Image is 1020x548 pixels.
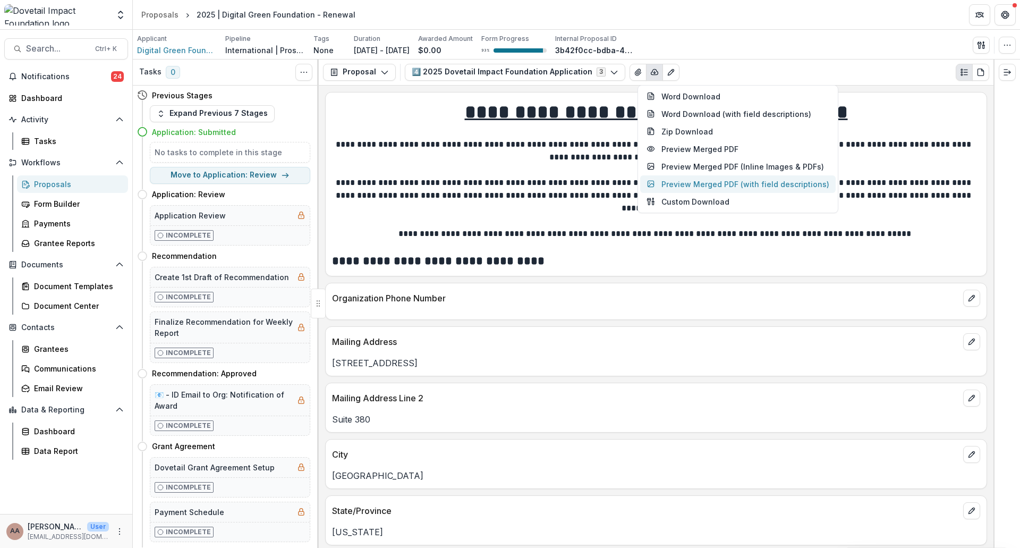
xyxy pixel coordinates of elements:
button: Notifications24 [4,68,128,85]
h4: Recommendation: Approved [152,368,257,379]
span: Data & Reporting [21,406,111,415]
p: 3b42f0cc-bdba-4eac-baaa-a41075aee147 [555,45,635,56]
h5: Create 1st Draft of Recommendation [155,272,289,283]
span: Documents [21,260,111,269]
button: edit [963,333,980,350]
p: Pipeline [225,34,251,44]
button: Expand right [999,64,1016,81]
p: [US_STATE] [332,526,980,538]
p: Organization Phone Number [332,292,959,305]
p: Internal Proposal ID [555,34,617,44]
p: None [313,45,334,56]
span: Contacts [21,323,111,332]
div: Proposals [141,9,178,20]
button: Open Activity [4,111,128,128]
p: Tags [313,34,329,44]
p: Incomplete [166,231,211,240]
span: Search... [26,44,89,54]
button: Get Help [994,4,1016,26]
p: [PERSON_NAME] [PERSON_NAME] [28,521,83,532]
a: Data Report [17,442,128,460]
p: Incomplete [166,483,211,492]
h3: Tasks [139,68,161,77]
div: Tasks [34,136,120,147]
div: Grantee Reports [34,238,120,249]
div: Grantees [34,343,120,355]
p: Suite 380 [332,413,980,426]
button: Move to Application: Review [150,167,310,184]
button: edit [963,446,980,463]
button: Plaintext view [956,64,973,81]
button: Open Documents [4,256,128,273]
div: Document Templates [34,281,120,292]
p: Incomplete [166,348,211,358]
button: Edit as form [662,64,679,81]
h4: Application: Submitted [152,127,236,138]
div: Dashboard [21,92,120,104]
a: Payments [17,215,128,232]
button: Open entity switcher [113,4,128,26]
button: Expand Previous 7 Stages [150,105,275,122]
div: Document Center [34,300,120,311]
h4: Previous Stages [152,90,212,101]
span: 24 [111,71,124,82]
a: Form Builder [17,195,128,213]
div: 2025 | Digital Green Foundation - Renewal [197,9,355,20]
div: Data Report [34,445,120,457]
h4: Recommendation [152,250,217,262]
p: Incomplete [166,527,211,537]
p: International | Prospects Pipeline [225,45,305,56]
span: Notifications [21,72,111,81]
h5: 📧 - ID Email to Org: Notification of Award [155,389,293,411]
button: Open Data & Reporting [4,401,128,418]
div: Ctrl + K [93,43,119,55]
div: Proposals [34,179,120,190]
p: Form Progress [481,34,529,44]
p: [GEOGRAPHIC_DATA] [332,469,980,482]
div: Amit Antony Alex [10,528,20,535]
a: Grantee Reports [17,234,128,252]
a: Grantees [17,340,128,358]
a: Dashboard [4,89,128,107]
button: 4️⃣ 2025 Dovetail Impact Foundation Application3 [405,64,625,81]
button: edit [963,502,980,519]
button: Open Workflows [4,154,128,171]
span: Workflows [21,158,111,167]
p: Incomplete [166,421,211,431]
p: Incomplete [166,292,211,302]
button: edit [963,390,980,407]
h5: Application Review [155,210,226,221]
a: Tasks [17,132,128,150]
nav: breadcrumb [137,7,360,22]
h5: No tasks to complete in this stage [155,147,305,158]
a: Document Center [17,297,128,315]
p: Mailing Address [332,335,959,348]
button: View Attached Files [630,64,647,81]
p: [DATE] - [DATE] [354,45,410,56]
img: Dovetail Impact Foundation logo [4,4,109,26]
button: Proposal [323,64,396,81]
h5: Payment Schedule [155,507,224,518]
div: Payments [34,218,120,229]
a: Proposals [137,7,183,22]
a: Email Review [17,380,128,397]
button: edit [963,290,980,307]
p: [STREET_ADDRESS] [332,357,980,369]
h5: Finalize Recommendation for Weekly Report [155,316,293,339]
p: Awarded Amount [418,34,473,44]
p: Applicant [137,34,167,44]
button: Search... [4,38,128,60]
p: State/Province [332,504,959,517]
h5: Dovetail Grant Agreement Setup [155,462,275,473]
span: Activity [21,115,111,124]
a: Document Templates [17,277,128,295]
button: Partners [969,4,990,26]
h4: Application: Review [152,189,225,200]
p: 93 % [481,47,489,54]
a: Digital Green Foundation [137,45,217,56]
div: Form Builder [34,198,120,209]
p: Mailing Address Line 2 [332,392,959,404]
p: Duration [354,34,380,44]
a: Communications [17,360,128,377]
